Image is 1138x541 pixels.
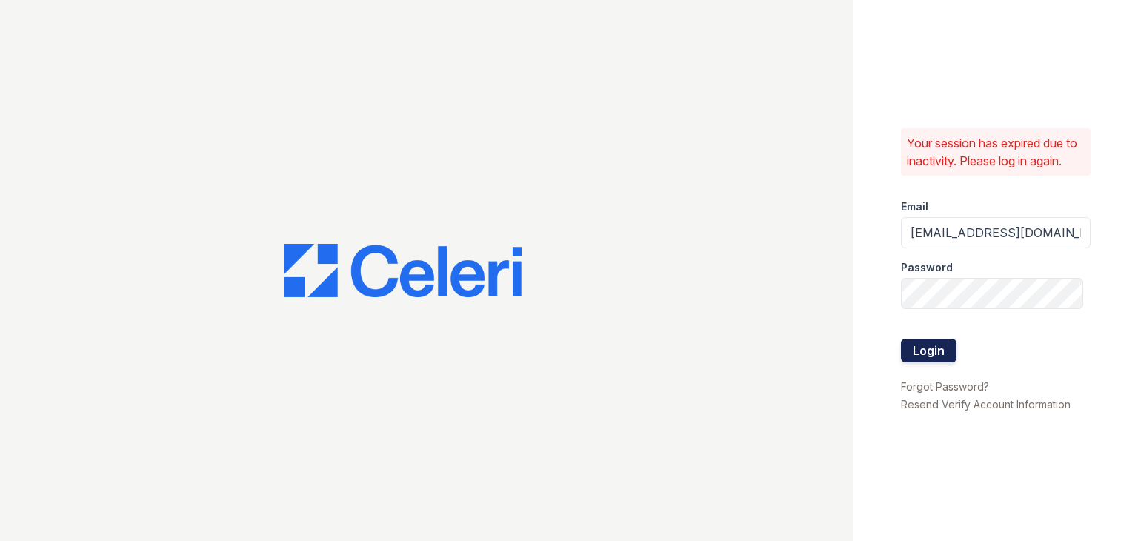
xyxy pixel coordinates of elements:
label: Email [901,199,928,214]
img: CE_Logo_Blue-a8612792a0a2168367f1c8372b55b34899dd931a85d93a1a3d3e32e68fde9ad4.png [284,244,522,297]
a: Resend Verify Account Information [901,398,1071,411]
label: Password [901,260,953,275]
a: Forgot Password? [901,380,989,393]
p: Your session has expired due to inactivity. Please log in again. [907,134,1085,170]
button: Login [901,339,956,362]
